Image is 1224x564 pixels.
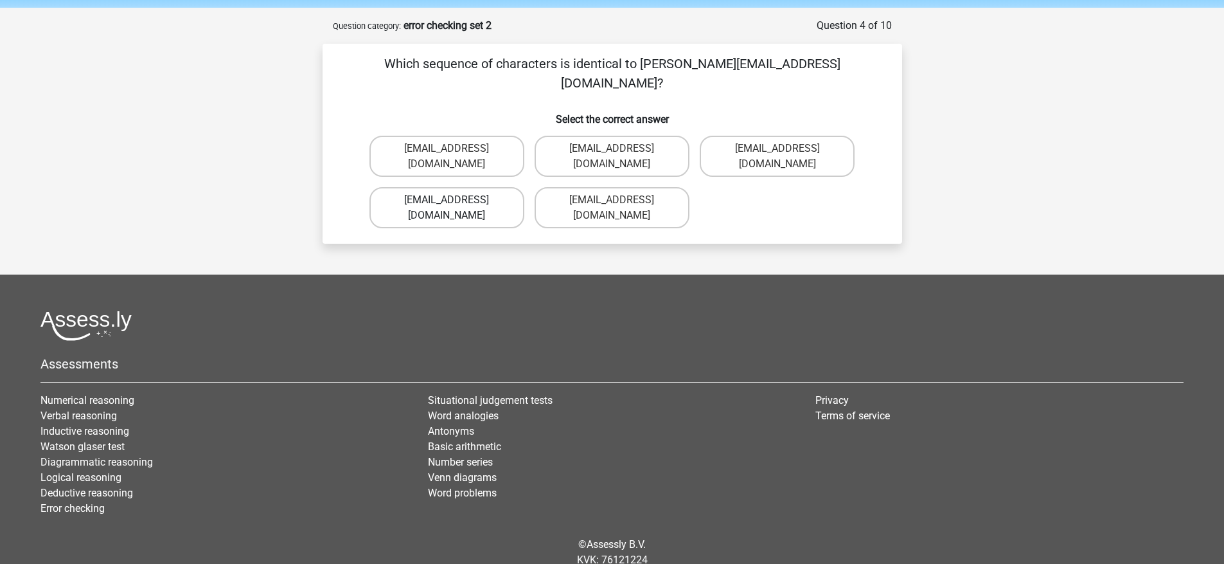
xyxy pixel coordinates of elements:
a: Number series [428,456,493,468]
a: Situational judgement tests [428,394,553,406]
a: Numerical reasoning [40,394,134,406]
label: [EMAIL_ADDRESS][DOMAIN_NAME] [700,136,855,177]
a: Word problems [428,487,497,499]
a: Verbal reasoning [40,410,117,422]
p: Which sequence of characters is identical to [PERSON_NAME][EMAIL_ADDRESS][DOMAIN_NAME]? [343,54,882,93]
div: Question 4 of 10 [817,18,892,33]
a: Watson glaser test [40,441,125,453]
a: Basic arithmetic [428,441,501,453]
label: [EMAIL_ADDRESS][DOMAIN_NAME] [369,187,524,228]
a: Inductive reasoning [40,425,129,437]
a: Error checking [40,502,105,514]
a: Word analogies [428,410,499,422]
a: Logical reasoning [40,471,121,484]
small: Question category: [333,21,401,31]
label: [EMAIL_ADDRESS][DOMAIN_NAME] [369,136,524,177]
label: [EMAIL_ADDRESS][DOMAIN_NAME] [535,187,689,228]
h6: Select the correct answer [343,103,882,125]
a: Assessly B.V. [587,538,646,550]
a: Terms of service [815,410,890,422]
a: Diagrammatic reasoning [40,456,153,468]
a: Privacy [815,394,849,406]
h5: Assessments [40,356,1184,372]
a: Deductive reasoning [40,487,133,499]
img: Assessly logo [40,311,132,341]
label: [EMAIL_ADDRESS][DOMAIN_NAME] [535,136,689,177]
strong: error checking set 2 [404,19,492,32]
a: Antonyms [428,425,474,437]
a: Venn diagrams [428,471,497,484]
